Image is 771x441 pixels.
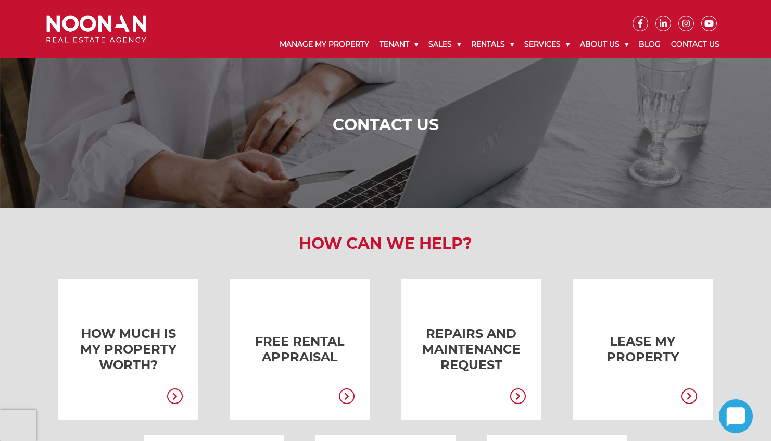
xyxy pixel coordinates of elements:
[519,31,575,58] a: Services
[49,116,722,134] h1: Contact Us
[374,31,423,58] a: Tenant
[666,31,725,58] a: Contact Us
[466,31,519,58] a: Rentals
[575,31,634,58] a: About Us
[423,31,466,58] a: Sales
[46,15,146,43] img: Noonan Real Estate Agency
[274,31,374,58] a: Manage My Property
[39,234,732,253] h2: How Can We Help?
[634,31,666,58] a: Blog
